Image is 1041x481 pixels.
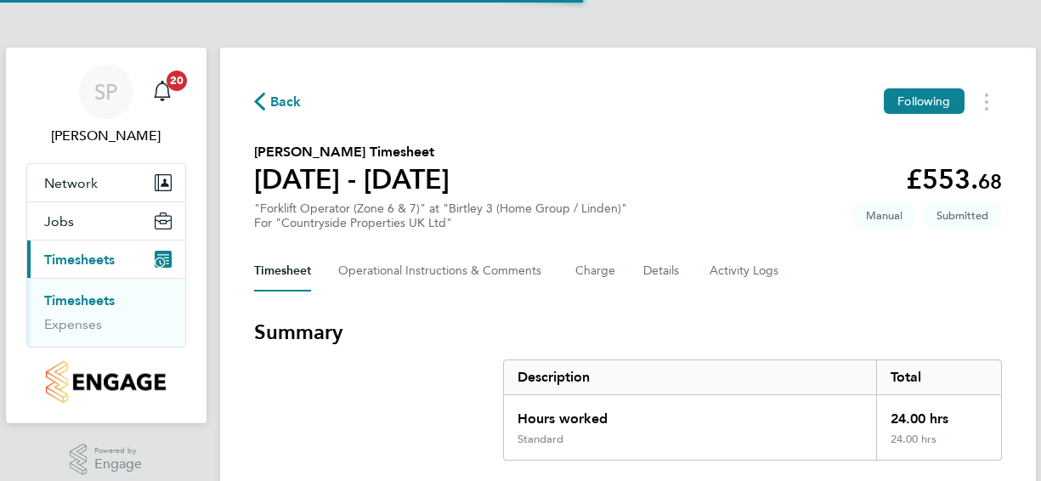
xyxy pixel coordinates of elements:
span: This timesheet was manually created. [852,201,916,229]
span: Powered by [94,444,142,458]
span: Network [44,175,98,191]
span: Jobs [44,213,74,229]
div: Standard [518,433,563,446]
button: Following [884,88,964,114]
button: Network [27,164,185,201]
span: 20 [167,71,187,91]
div: Hours worked [504,395,877,433]
a: SP[PERSON_NAME] [26,65,186,146]
a: Timesheets [44,292,115,308]
a: Powered byEngage [70,444,142,476]
button: Timesheets [27,240,185,278]
button: Details [643,251,682,291]
button: Activity Logs [710,251,781,291]
span: This timesheet is Submitted. [923,201,1002,229]
span: Stephen Purdy [26,126,186,146]
button: Timesheet [254,251,311,291]
button: Operational Instructions & Comments [338,251,548,291]
app-decimal: £553. [906,163,1002,195]
span: Back [270,92,302,112]
span: Engage [94,457,142,472]
div: Total [876,360,1000,394]
div: 24.00 hrs [876,395,1000,433]
div: Timesheets [27,278,185,347]
span: 68 [978,169,1002,194]
button: Jobs [27,202,185,240]
h1: [DATE] - [DATE] [254,162,450,196]
div: "Forklift Operator (Zone 6 & 7)" at "Birtley 3 (Home Group / Linden)" [254,201,627,230]
button: Back [254,91,302,112]
span: SP [94,81,117,103]
img: countryside-properties-logo-retina.png [46,361,166,403]
a: 20 [145,65,179,119]
div: Summary [503,359,1002,461]
div: For "Countryside Properties UK Ltd" [254,216,627,230]
button: Charge [575,251,616,291]
span: Timesheets [44,252,115,268]
span: Following [897,93,950,109]
a: Expenses [44,316,102,332]
div: 24.00 hrs [876,433,1000,460]
nav: Main navigation [6,48,207,423]
h3: Summary [254,319,1002,346]
h2: [PERSON_NAME] Timesheet [254,142,450,162]
a: Go to home page [26,361,186,403]
div: Description [504,360,877,394]
button: Timesheets Menu [971,88,1002,115]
